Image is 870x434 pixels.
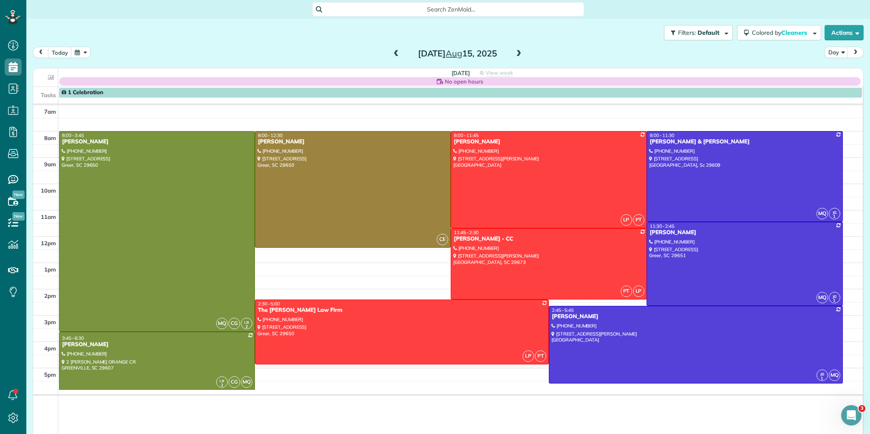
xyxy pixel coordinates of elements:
span: Cleaners [781,29,808,36]
button: Colored byCleaners [737,25,821,40]
span: 1pm [44,266,56,273]
span: No open hours [445,77,483,86]
iframe: Intercom live chat [841,405,862,426]
span: 8:00 - 12:30 [258,132,282,138]
span: New [12,190,25,199]
span: LB [244,320,249,325]
span: [DATE] [452,70,470,76]
span: LP [633,286,644,297]
button: today [48,47,72,58]
span: CG [229,318,240,329]
small: 1 [817,375,828,383]
span: Filters: [678,29,696,36]
span: Aug [446,48,462,59]
span: 2pm [44,292,56,299]
button: prev [33,47,49,58]
span: 11:30 - 2:45 [650,223,674,229]
button: Filters: Default [664,25,733,40]
span: 5pm [44,371,56,378]
span: 3 [859,405,865,412]
span: 8:00 - 3:45 [62,132,84,138]
div: [PERSON_NAME] [551,313,840,320]
span: PT [621,286,632,297]
span: 4pm [44,345,56,352]
div: [PERSON_NAME] [649,229,840,236]
span: 8am [44,134,56,141]
span: 3:45 - 6:30 [62,335,84,341]
small: 1 [829,213,840,221]
span: PT [535,350,546,362]
span: MQ [216,318,228,329]
div: [PERSON_NAME] [453,138,644,146]
span: Default [698,29,720,36]
span: New [12,212,25,221]
span: 2:30 - 5:00 [258,301,280,307]
span: 9am [44,161,56,168]
span: View week [486,70,513,76]
button: Actions [825,25,864,40]
div: [PERSON_NAME] [62,138,252,146]
span: LP [621,214,632,226]
div: [PERSON_NAME] & [PERSON_NAME] [649,138,840,146]
span: MQ [241,376,252,388]
span: Colored by [752,29,810,36]
span: LP [523,350,534,362]
span: LB [220,378,224,383]
span: 2:45 - 5:45 [552,307,574,313]
button: Day [825,47,848,58]
span: MQ [816,208,828,219]
span: PT [633,214,644,226]
span: 11:45 - 2:30 [454,230,478,235]
span: 8:00 - 11:45 [454,132,478,138]
span: 3pm [44,319,56,325]
h2: [DATE] 15, 2025 [404,49,511,58]
div: [PERSON_NAME] [257,138,448,146]
span: 8:00 - 11:30 [650,132,674,138]
a: Filters: Default [660,25,733,40]
small: 2 [217,381,227,389]
span: JG [833,294,836,299]
span: 11am [41,213,56,220]
span: JG [833,210,836,215]
small: 2 [241,323,252,331]
span: MQ [816,292,828,303]
button: next [847,47,864,58]
div: The [PERSON_NAME] Law Firm [257,307,546,314]
span: 12pm [41,240,56,246]
span: CG [229,376,240,388]
div: [PERSON_NAME] [62,341,252,348]
span: CE [437,234,448,245]
span: JG [820,372,824,376]
span: MQ [829,370,840,381]
span: 1 Celebration [62,89,103,96]
span: 7am [44,108,56,115]
span: 10am [41,187,56,194]
div: [PERSON_NAME] - CC [453,235,644,243]
small: 1 [829,297,840,305]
